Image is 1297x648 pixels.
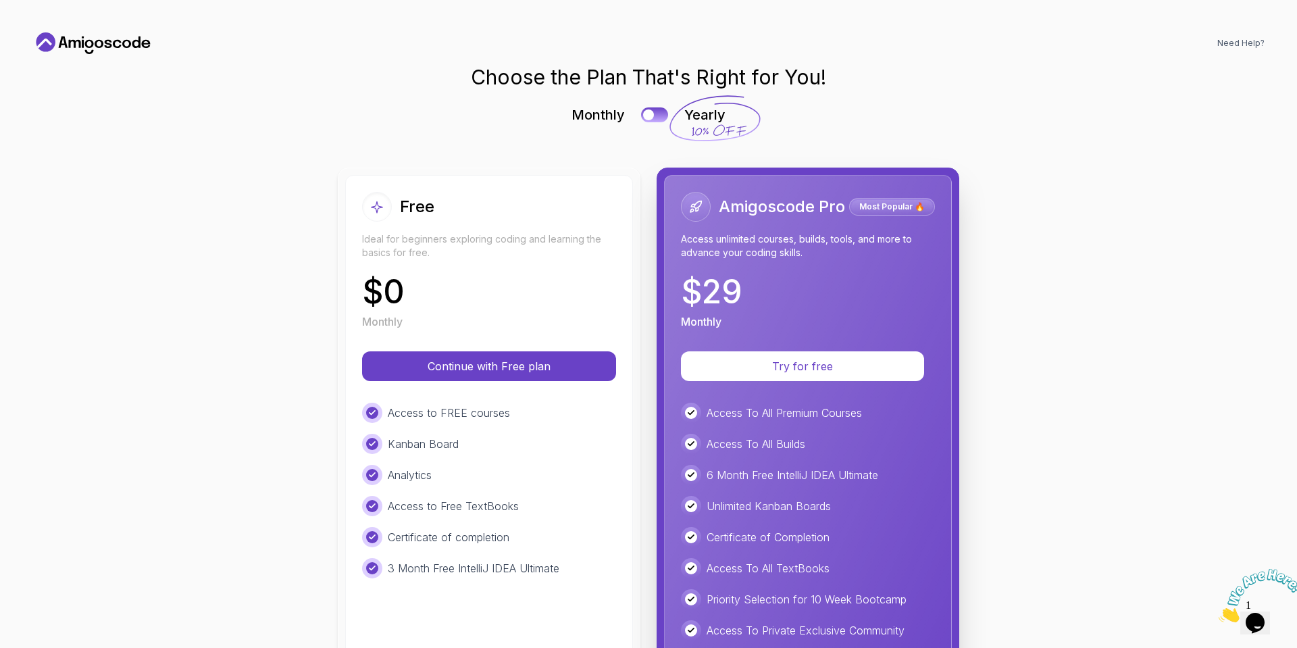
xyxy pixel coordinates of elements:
[719,196,845,218] h2: Amigoscode Pro
[707,405,862,421] p: Access To All Premium Courses
[388,436,459,452] p: Kanban Board
[707,498,831,514] p: Unlimited Kanban Boards
[707,591,907,607] p: Priority Selection for 10 Week Bootcamp
[388,529,509,545] p: Certificate of completion
[32,32,154,54] a: Home link
[388,405,510,421] p: Access to FREE courses
[571,105,625,124] p: Monthly
[5,5,11,17] span: 1
[388,498,519,514] p: Access to Free TextBooks
[707,467,878,483] p: 6 Month Free IntelliJ IDEA Ultimate
[1217,38,1265,49] a: Need Help?
[681,351,924,381] button: Try for free
[378,358,600,374] p: Continue with Free plan
[362,232,616,259] p: Ideal for beginners exploring coding and learning the basics for free.
[388,560,559,576] p: 3 Month Free IntelliJ IDEA Ultimate
[681,232,935,259] p: Access unlimited courses, builds, tools, and more to advance your coding skills.
[362,314,403,330] p: Monthly
[1213,564,1297,628] iframe: chat widget
[388,467,432,483] p: Analytics
[707,529,830,545] p: Certificate of Completion
[681,276,742,308] p: $ 29
[697,358,908,374] p: Try for free
[471,65,826,89] h1: Choose the Plan That's Right for You!
[400,196,434,218] h2: Free
[5,5,89,59] img: Chat attention grabber
[681,314,721,330] p: Monthly
[362,351,616,381] button: Continue with Free plan
[707,436,805,452] p: Access To All Builds
[707,622,905,639] p: Access To Private Exclusive Community
[851,200,933,214] p: Most Popular 🔥
[707,560,830,576] p: Access To All TextBooks
[362,276,405,308] p: $ 0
